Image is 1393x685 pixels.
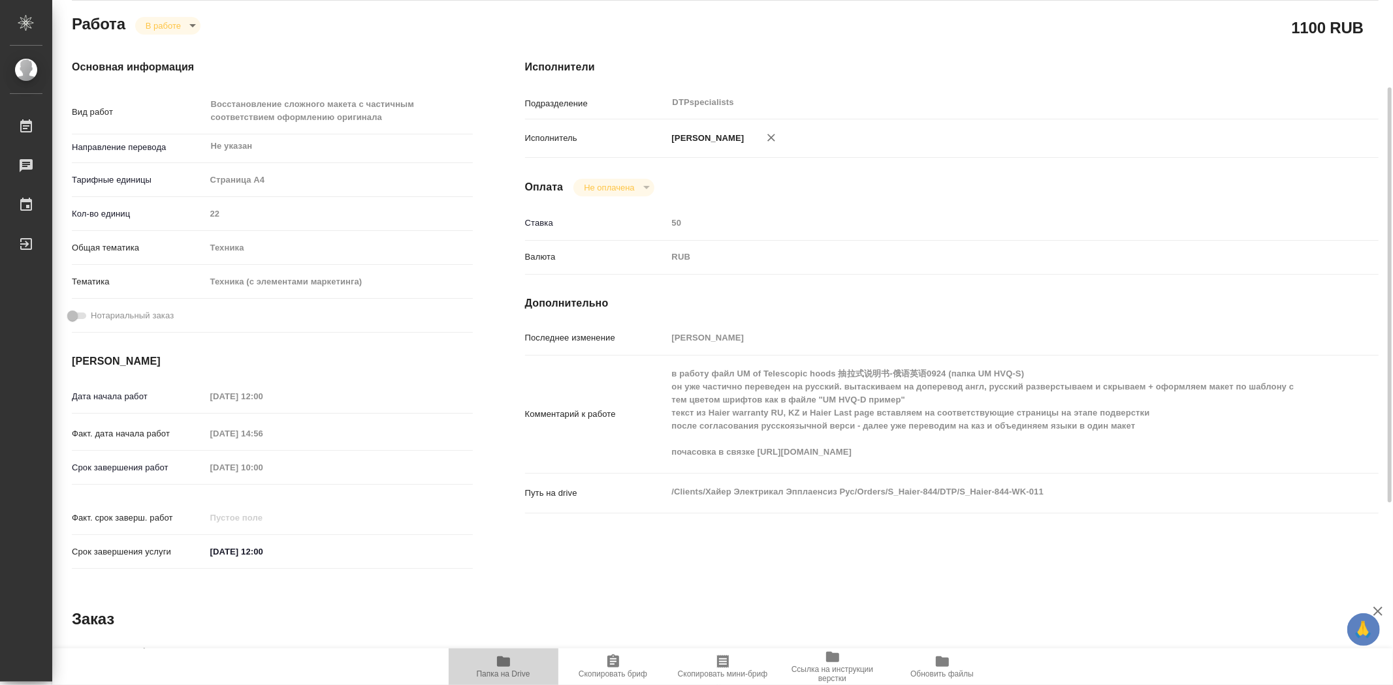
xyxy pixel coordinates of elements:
h2: Работа [72,11,125,35]
h4: Оплата [525,179,564,195]
p: Валюта [525,251,667,264]
div: Техника (с элементами маркетинга) [206,271,473,293]
p: Тарифные единицы [72,174,206,187]
p: Тематика [72,275,206,288]
p: [PERSON_NAME] [667,132,745,145]
h4: [PERSON_NAME] [72,354,473,369]
button: В работе [142,20,185,31]
div: Страница А4 [206,169,473,191]
input: Пустое поле [206,387,320,406]
p: Вид работ [72,106,206,119]
h4: Дополнительно [525,296,1379,311]
textarea: в работу файл UM of Telescopic hoods 抽拉式说明书-俄语英语0924 (папка UM HVQ-S) он уже частично переведен н... [667,363,1307,463]
span: 🙏 [1353,616,1375,643]
p: Последнее изменение [525,331,667,344]
p: Комментарий к работе [525,408,667,421]
p: Срок завершения работ [72,461,206,474]
h2: 1100 RUB [1292,16,1364,38]
p: Дата начала работ [72,390,206,403]
div: В работе [573,179,654,196]
input: Пустое поле [206,204,473,223]
div: RUB [667,246,1307,268]
h4: Основная информация [72,59,473,75]
h4: Основная информация [72,645,473,661]
p: Направление перевода [72,141,206,154]
span: Скопировать бриф [579,669,647,678]
input: ✎ Введи что-нибудь [206,542,320,561]
h4: Исполнители [525,59,1379,75]
h2: Заказ [72,609,114,630]
button: Не оплачена [580,182,638,193]
button: Ссылка на инструкции верстки [778,648,888,685]
button: Обновить файлы [888,648,997,685]
p: Кол-во единиц [72,207,206,221]
span: Скопировать мини-бриф [678,669,767,678]
button: Скопировать мини-бриф [668,648,778,685]
h4: Дополнительно [525,645,1379,661]
span: Папка на Drive [477,669,530,678]
p: Путь на drive [525,487,667,500]
p: Факт. срок заверш. работ [72,511,206,525]
input: Пустое поле [667,328,1307,347]
input: Пустое поле [206,424,320,443]
p: Факт. дата начала работ [72,427,206,440]
span: Нотариальный заказ [91,309,174,322]
button: Скопировать бриф [558,648,668,685]
p: Подразделение [525,97,667,110]
button: Удалить исполнителя [757,123,786,152]
div: В работе [135,17,200,35]
button: Папка на Drive [449,648,558,685]
span: Ссылка на инструкции верстки [786,665,880,683]
textarea: /Clients/Хайер Электрикал Эпплаенсиз Рус/Orders/S_Haier-844/DTP/S_Haier-844-WK-011 [667,481,1307,503]
button: 🙏 [1347,613,1380,646]
p: Исполнитель [525,132,667,145]
p: Срок завершения услуги [72,545,206,558]
input: Пустое поле [206,508,320,527]
input: Пустое поле [667,213,1307,232]
p: Общая тематика [72,241,206,254]
div: Техника [206,237,473,259]
input: Пустое поле [206,458,320,477]
span: Обновить файлы [910,669,974,678]
p: Ставка [525,217,667,230]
